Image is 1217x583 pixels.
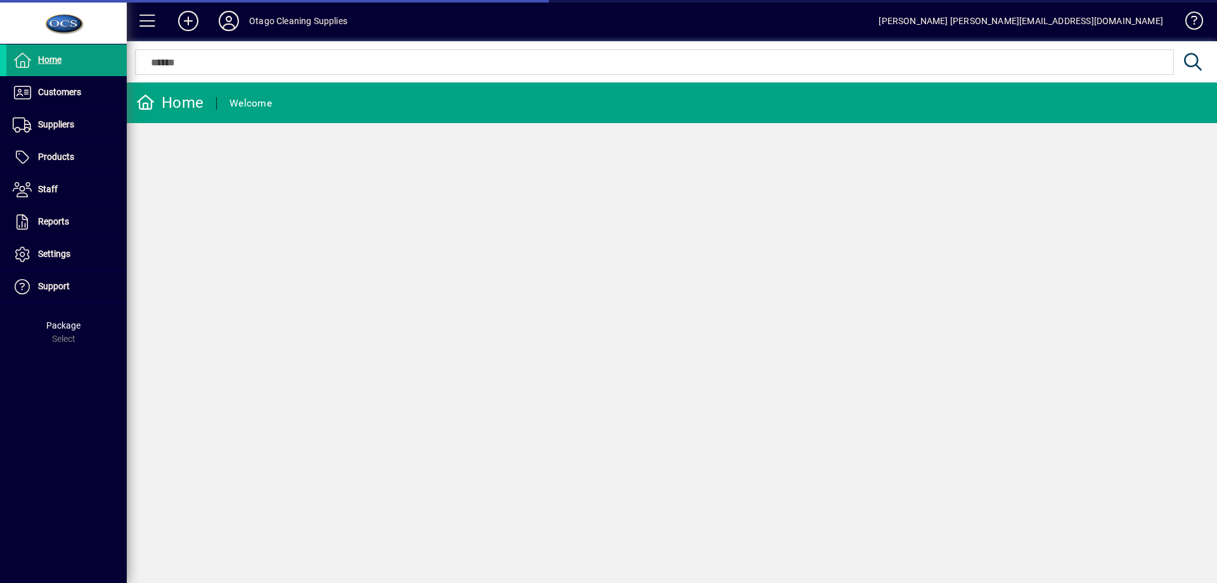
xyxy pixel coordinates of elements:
a: Staff [6,174,127,206]
div: Otago Cleaning Supplies [249,11,347,31]
a: Settings [6,239,127,270]
div: [PERSON_NAME] [PERSON_NAME][EMAIL_ADDRESS][DOMAIN_NAME] [879,11,1163,31]
a: Knowledge Base [1176,3,1201,44]
span: Customers [38,87,81,97]
span: Staff [38,184,58,194]
span: Settings [38,249,70,259]
span: Package [46,320,80,331]
a: Reports [6,206,127,238]
span: Home [38,55,61,65]
div: Welcome [229,93,272,114]
button: Add [168,10,209,32]
span: Products [38,152,74,162]
a: Suppliers [6,109,127,141]
button: Profile [209,10,249,32]
span: Support [38,281,70,291]
span: Suppliers [38,119,74,129]
a: Support [6,271,127,303]
div: Home [136,93,203,113]
span: Reports [38,216,69,226]
a: Products [6,141,127,173]
a: Customers [6,77,127,108]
